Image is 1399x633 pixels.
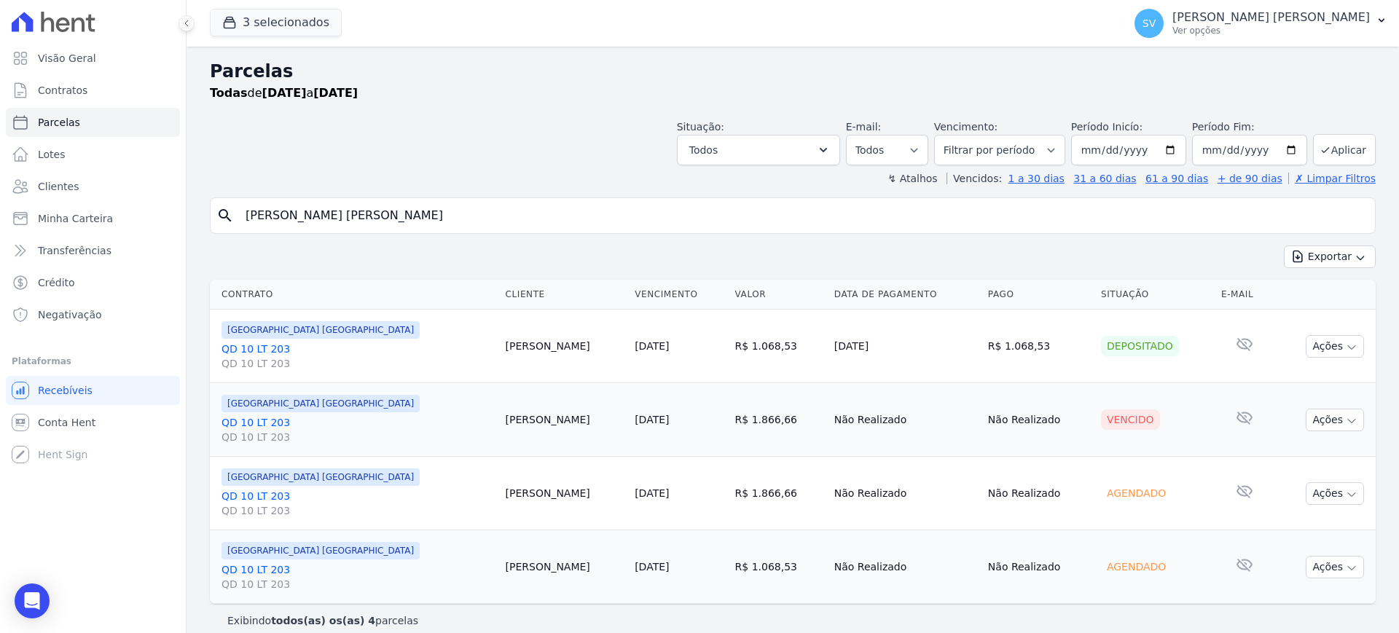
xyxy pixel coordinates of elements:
td: [PERSON_NAME] [500,310,630,383]
th: Data de Pagamento [828,280,982,310]
div: Depositado [1101,336,1179,356]
a: QD 10 LT 203QD 10 LT 203 [222,342,494,371]
span: Crédito [38,275,75,290]
span: [GEOGRAPHIC_DATA] [GEOGRAPHIC_DATA] [222,468,420,486]
td: Não Realizado [828,383,982,457]
td: [DATE] [828,310,982,383]
strong: Todas [210,86,248,100]
a: QD 10 LT 203QD 10 LT 203 [222,562,494,591]
a: [DATE] [635,561,669,573]
td: [PERSON_NAME] [500,383,630,457]
div: Vencido [1101,409,1160,430]
b: todos(as) os(as) 4 [271,615,375,626]
td: R$ 1.068,53 [982,310,1095,383]
span: Transferências [38,243,111,258]
span: Lotes [38,147,66,162]
th: Contrato [210,280,500,310]
a: Clientes [6,172,180,201]
p: Exibindo parcelas [227,613,418,628]
label: Período Fim: [1192,119,1307,135]
span: Contratos [38,83,87,98]
th: Situação [1095,280,1215,310]
td: [PERSON_NAME] [500,457,630,530]
span: [GEOGRAPHIC_DATA] [GEOGRAPHIC_DATA] [222,395,420,412]
a: Contratos [6,76,180,105]
span: QD 10 LT 203 [222,356,494,371]
th: Valor [729,280,828,310]
div: Agendado [1101,483,1172,503]
a: 1 a 30 dias [1008,173,1065,184]
a: 61 a 90 dias [1145,173,1208,184]
span: SV [1143,18,1156,28]
td: [PERSON_NAME] [500,530,630,604]
span: Clientes [38,179,79,194]
button: Ações [1306,335,1364,358]
button: 3 selecionados [210,9,342,36]
a: Parcelas [6,108,180,137]
h2: Parcelas [210,58,1376,84]
i: search [216,207,234,224]
a: ✗ Limpar Filtros [1288,173,1376,184]
a: Visão Geral [6,44,180,73]
button: Todos [677,135,840,165]
td: Não Realizado [828,530,982,604]
div: Plataformas [12,353,174,370]
a: Recebíveis [6,376,180,405]
strong: [DATE] [313,86,358,100]
a: Negativação [6,300,180,329]
td: R$ 1.866,66 [729,457,828,530]
td: Não Realizado [982,530,1095,604]
td: Não Realizado [828,457,982,530]
p: [PERSON_NAME] [PERSON_NAME] [1172,10,1370,25]
strong: [DATE] [262,86,307,100]
th: Pago [982,280,1095,310]
span: Conta Hent [38,415,95,430]
span: [GEOGRAPHIC_DATA] [GEOGRAPHIC_DATA] [222,542,420,559]
label: Vencimento: [934,121,998,133]
a: 31 a 60 dias [1073,173,1136,184]
span: Visão Geral [38,51,96,66]
button: Ações [1306,556,1364,578]
label: Vencidos: [947,173,1002,184]
span: Minha Carteira [38,211,113,226]
span: [GEOGRAPHIC_DATA] [GEOGRAPHIC_DATA] [222,321,420,339]
p: Ver opções [1172,25,1370,36]
button: Ações [1306,482,1364,505]
a: QD 10 LT 203QD 10 LT 203 [222,489,494,518]
span: QD 10 LT 203 [222,430,494,444]
p: de a [210,84,358,102]
td: R$ 1.068,53 [729,310,828,383]
th: Vencimento [629,280,729,310]
span: Parcelas [38,115,80,130]
button: Ações [1306,409,1364,431]
a: Conta Hent [6,408,180,437]
label: ↯ Atalhos [887,173,937,184]
a: Lotes [6,140,180,169]
span: QD 10 LT 203 [222,577,494,591]
a: QD 10 LT 203QD 10 LT 203 [222,415,494,444]
span: QD 10 LT 203 [222,503,494,518]
label: Situação: [677,121,724,133]
a: [DATE] [635,340,669,352]
td: R$ 1.068,53 [729,530,828,604]
td: Não Realizado [982,457,1095,530]
th: Cliente [500,280,630,310]
span: Negativação [38,307,102,322]
span: Todos [689,141,718,159]
a: Minha Carteira [6,204,180,233]
a: Crédito [6,268,180,297]
button: SV [PERSON_NAME] [PERSON_NAME] Ver opções [1123,3,1399,44]
label: E-mail: [846,121,882,133]
div: Open Intercom Messenger [15,583,50,618]
a: [DATE] [635,414,669,425]
span: Recebíveis [38,383,93,398]
a: [DATE] [635,487,669,499]
button: Exportar [1284,245,1376,268]
input: Buscar por nome do lote ou do cliente [237,201,1369,230]
a: Transferências [6,236,180,265]
button: Aplicar [1313,134,1376,165]
td: R$ 1.866,66 [729,383,828,457]
th: E-mail [1215,280,1274,310]
a: + de 90 dias [1218,173,1282,184]
td: Não Realizado [982,383,1095,457]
